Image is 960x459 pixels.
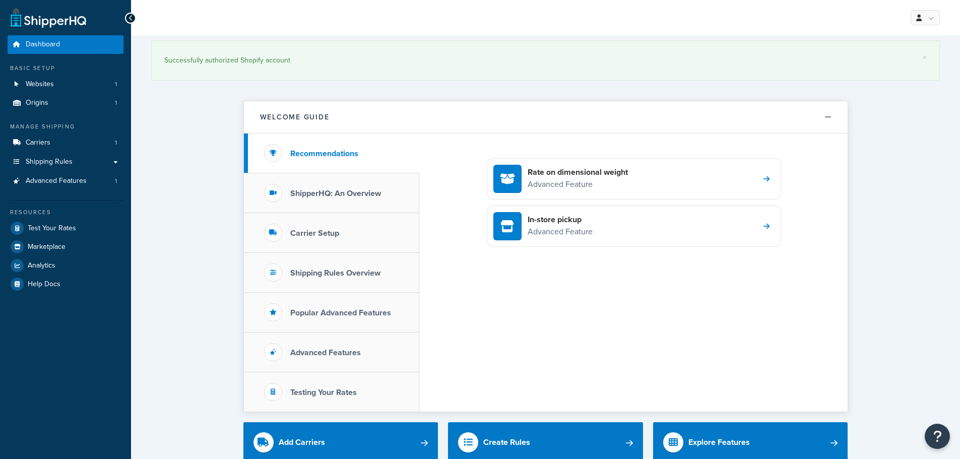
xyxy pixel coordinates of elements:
div: Basic Setup [8,64,123,73]
p: Advanced Feature [528,225,593,238]
a: Carriers1 [8,134,123,152]
li: Carriers [8,134,123,152]
h3: ShipperHQ: An Overview [290,189,381,198]
h3: Testing Your Rates [290,388,357,397]
h3: Popular Advanced Features [290,308,391,317]
span: Origins [26,99,48,107]
h4: Rate on dimensional weight [528,167,628,178]
span: 1 [115,177,117,185]
span: Dashboard [26,40,60,49]
a: × [923,53,927,61]
span: Analytics [28,261,55,270]
a: Websites1 [8,75,123,94]
div: Manage Shipping [8,122,123,131]
div: Explore Features [688,435,750,449]
h3: Shipping Rules Overview [290,269,380,278]
h4: In-store pickup [528,214,593,225]
span: Marketplace [28,243,66,251]
p: Advanced Feature [528,178,628,191]
a: Shipping Rules [8,153,123,171]
h3: Recommendations [290,149,358,158]
a: Dashboard [8,35,123,54]
button: Welcome Guide [244,101,848,134]
div: Create Rules [483,435,530,449]
h3: Advanced Features [290,348,361,357]
li: Websites [8,75,123,94]
span: Help Docs [28,280,60,289]
div: Resources [8,208,123,217]
span: Advanced Features [26,177,87,185]
button: Open Resource Center [925,424,950,449]
h2: Welcome Guide [260,113,330,121]
a: Test Your Rates [8,219,123,237]
span: 1 [115,99,117,107]
div: Add Carriers [279,435,325,449]
a: Marketplace [8,238,123,256]
a: Help Docs [8,275,123,293]
div: Successfully authorized Shopify account [164,53,927,68]
a: Advanced Features1 [8,172,123,190]
a: Analytics [8,256,123,275]
span: Test Your Rates [28,224,76,233]
span: 1 [115,80,117,89]
a: Origins1 [8,94,123,112]
span: Websites [26,80,54,89]
span: 1 [115,139,117,147]
span: Carriers [26,139,50,147]
li: Origins [8,94,123,112]
li: Advanced Features [8,172,123,190]
h3: Carrier Setup [290,229,339,238]
span: Shipping Rules [26,158,73,166]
